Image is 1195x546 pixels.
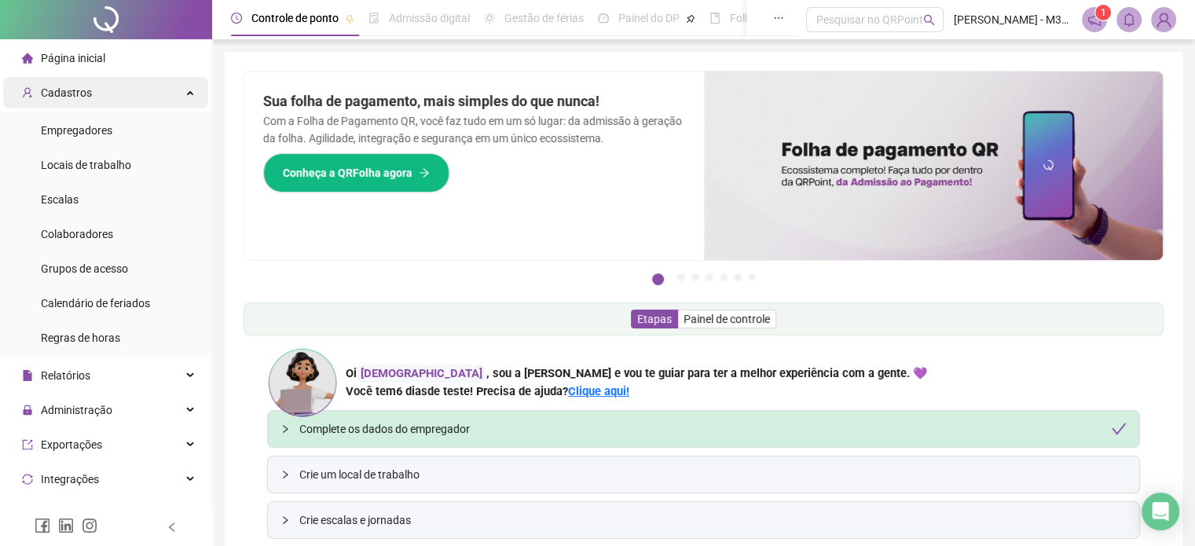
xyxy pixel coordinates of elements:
[734,273,742,281] button: 6
[41,262,128,275] span: Grupos de acesso
[41,193,79,206] span: Escalas
[41,52,105,64] span: Página inicial
[280,424,290,434] span: collapsed
[568,384,629,398] a: Clique aqui!
[280,515,290,525] span: collapsed
[283,164,412,181] span: Conheça a QRFolha agora
[268,456,1139,493] div: Crie um local de trabalho
[167,522,178,533] span: left
[706,273,713,281] button: 4
[41,332,120,344] span: Regras de horas
[35,518,50,533] span: facebook
[41,438,102,451] span: Exportações
[1142,493,1179,530] div: Open Intercom Messenger
[22,474,33,485] span: sync
[299,511,1127,529] span: Crie escalas e jornadas
[299,466,1127,483] span: Crie um local de trabalho
[22,439,33,450] span: export
[953,11,1072,28] span: [PERSON_NAME] - M3L TECH SOLUTION
[22,405,33,416] span: lock
[41,404,112,416] span: Administração
[41,124,112,137] span: Empregadores
[618,12,680,24] span: Painel do DP
[231,13,242,24] span: clock-circle
[504,12,584,24] span: Gestão de férias
[22,53,33,64] span: home
[268,502,1139,538] div: Crie escalas e jornadas
[22,370,33,381] span: file
[1095,5,1111,20] sup: 1
[251,12,339,24] span: Controle de ponto
[368,13,379,24] span: file-done
[709,13,720,24] span: book
[263,153,449,192] button: Conheça a QRFolha agora
[923,14,935,26] span: search
[730,12,830,24] span: Folha de pagamento
[267,347,338,418] img: ana-icon.cad42e3e8b8746aecfa2.png
[652,273,664,285] button: 1
[677,273,685,281] button: 2
[396,384,427,398] span: 6
[41,369,90,382] span: Relatórios
[41,473,99,486] span: Integrações
[41,159,131,171] span: Locais de trabalho
[389,12,470,24] span: Admissão digital
[299,420,1127,438] div: Complete os dados do empregador
[1122,13,1136,27] span: bell
[1087,13,1102,27] span: notification
[82,518,97,533] span: instagram
[1101,7,1106,18] span: 1
[484,13,495,24] span: sun
[346,384,396,398] span: Você tem
[263,90,685,112] h2: Sua folha de pagamento, mais simples do que nunca!
[263,112,685,147] p: Com a Folha de Pagamento QR, você faz tudo em um só lugar: da admissão à geração da folha. Agilid...
[773,13,784,24] span: ellipsis
[419,167,430,178] span: arrow-right
[704,71,1164,260] img: banner%2F8d14a306-6205-4263-8e5b-06e9a85ad873.png
[720,273,728,281] button: 5
[686,14,695,24] span: pushpin
[1111,421,1127,437] span: check
[58,518,74,533] span: linkedin
[41,228,113,240] span: Colaboradores
[280,470,290,479] span: collapsed
[405,384,427,398] span: dias
[684,313,770,325] span: Painel de controle
[637,313,672,325] span: Etapas
[345,14,354,24] span: pushpin
[41,297,150,310] span: Calendário de feriados
[598,13,609,24] span: dashboard
[427,384,568,398] span: de teste! Precisa de ajuda?
[357,365,486,383] div: [DEMOGRAPHIC_DATA]
[22,87,33,98] span: user-add
[41,508,104,520] span: Acesso à API
[748,273,756,281] button: 7
[346,365,927,383] div: Oi , sou a [PERSON_NAME] e vou te guiar para ter a melhor experiência com a gente. 💜
[268,411,1139,447] div: Complete os dados do empregadorcheck
[691,273,699,281] button: 3
[41,86,92,99] span: Cadastros
[1152,8,1175,31] img: 94390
